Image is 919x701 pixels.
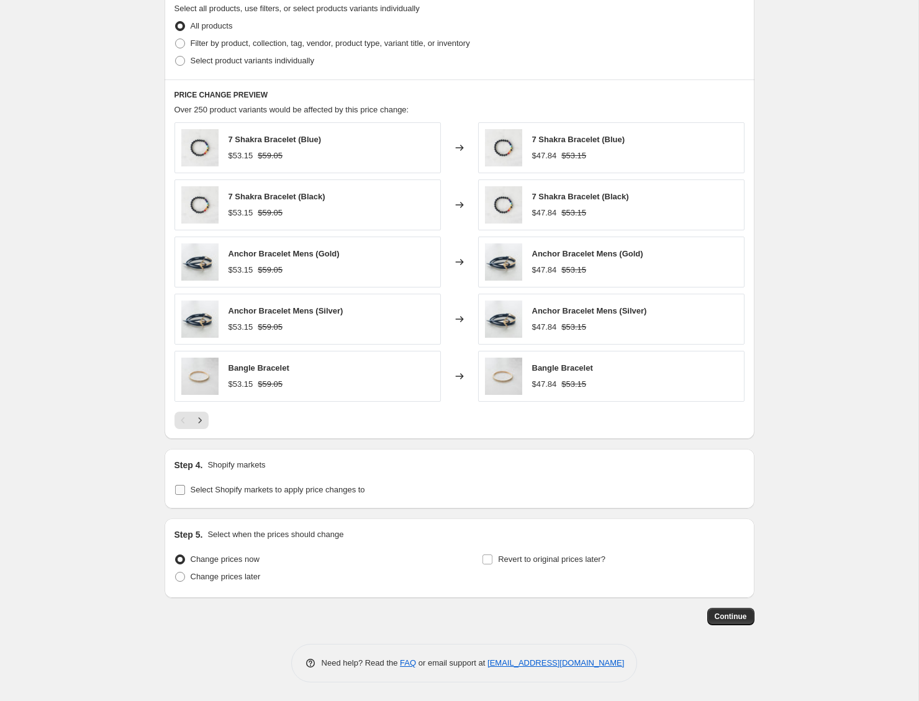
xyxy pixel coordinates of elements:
[174,412,209,429] nav: Pagination
[561,378,586,391] strike: $53.15
[532,192,629,201] span: 7 Shakra Bracelet (Black)
[191,21,233,30] span: All products
[532,249,643,258] span: Anchor Bracelet Mens (Gold)
[258,378,283,391] strike: $59.05
[229,135,322,144] span: 7 Shakra Bracelet (Blue)
[258,150,283,162] strike: $59.05
[532,306,647,315] span: Anchor Bracelet Mens (Silver)
[487,658,624,667] a: [EMAIL_ADDRESS][DOMAIN_NAME]
[485,358,522,395] img: bangle-bracelet-with-jewels_925x_1856326c-83b0-45c2-a1e8-67fcb8f9b656_80x.jpg
[416,658,487,667] span: or email support at
[174,105,409,114] span: Over 250 product variants would be affected by this price change:
[561,264,586,276] strike: $53.15
[191,485,365,494] span: Select Shopify markets to apply price changes to
[181,301,219,338] img: anchor-bracelet-mens_925x_e880f45b-7b2e-43ac-aaf2-bfdc561374a9_80x.jpg
[498,554,605,564] span: Revert to original prices later?
[532,207,557,219] div: $47.84
[181,358,219,395] img: bangle-bracelet-with-jewels_925x_1856326c-83b0-45c2-a1e8-67fcb8f9b656_80x.jpg
[207,528,343,541] p: Select when the prices should change
[191,554,260,564] span: Change prices now
[400,658,416,667] a: FAQ
[229,150,253,162] div: $53.15
[229,363,289,373] span: Bangle Bracelet
[258,321,283,333] strike: $59.05
[258,207,283,219] strike: $59.05
[532,150,557,162] div: $47.84
[707,608,754,625] button: Continue
[174,528,203,541] h2: Step 5.
[561,150,586,162] strike: $53.15
[532,135,625,144] span: 7 Shakra Bracelet (Blue)
[561,321,586,333] strike: $53.15
[485,243,522,281] img: anchor-bracelet-mens_925x_e880f45b-7b2e-43ac-aaf2-bfdc561374a9_80x.jpg
[181,186,219,224] img: 7-chakra-bracelet_925x_29219fd1-05f6-42be-ba87-953b4eb1e34e_80x.jpg
[229,321,253,333] div: $53.15
[191,56,314,65] span: Select product variants individually
[229,264,253,276] div: $53.15
[258,264,283,276] strike: $59.05
[532,363,593,373] span: Bangle Bracelet
[561,207,586,219] strike: $53.15
[485,129,522,166] img: 7-chakra-bracelet_925x_29219fd1-05f6-42be-ba87-953b4eb1e34e_80x.jpg
[181,243,219,281] img: anchor-bracelet-mens_925x_e880f45b-7b2e-43ac-aaf2-bfdc561374a9_80x.jpg
[191,412,209,429] button: Next
[191,38,470,48] span: Filter by product, collection, tag, vendor, product type, variant title, or inventory
[174,4,420,13] span: Select all products, use filters, or select products variants individually
[229,249,340,258] span: Anchor Bracelet Mens (Gold)
[181,129,219,166] img: 7-chakra-bracelet_925x_29219fd1-05f6-42be-ba87-953b4eb1e34e_80x.jpg
[715,612,747,622] span: Continue
[532,378,557,391] div: $47.84
[532,321,557,333] div: $47.84
[191,572,261,581] span: Change prices later
[229,207,253,219] div: $53.15
[532,264,557,276] div: $47.84
[229,192,325,201] span: 7 Shakra Bracelet (Black)
[207,459,265,471] p: Shopify markets
[174,459,203,471] h2: Step 4.
[229,306,343,315] span: Anchor Bracelet Mens (Silver)
[174,90,745,100] h6: PRICE CHANGE PREVIEW
[485,186,522,224] img: 7-chakra-bracelet_925x_29219fd1-05f6-42be-ba87-953b4eb1e34e_80x.jpg
[229,378,253,391] div: $53.15
[322,658,401,667] span: Need help? Read the
[485,301,522,338] img: anchor-bracelet-mens_925x_e880f45b-7b2e-43ac-aaf2-bfdc561374a9_80x.jpg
